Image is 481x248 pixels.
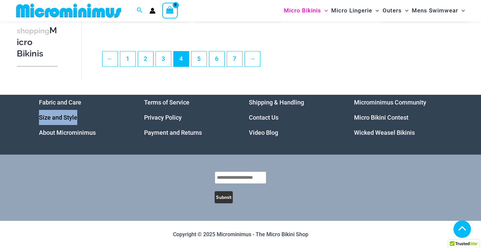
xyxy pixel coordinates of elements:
h3: Micro Bikinis [17,25,58,59]
a: OutersMenu ToggleMenu Toggle [381,2,410,19]
a: Page 5 [191,51,207,67]
a: Page 2 [138,51,153,67]
span: Micro Bikinis [284,2,321,19]
nav: Site Navigation [281,1,468,20]
nav: Menu [144,95,232,140]
a: Micro LingerieMenu ToggleMenu Toggle [330,2,381,19]
button: Submit [215,191,233,203]
a: About Microminimus [39,129,96,136]
a: Shipping & Handling [249,99,304,106]
span: Outers [383,2,402,19]
a: Search icon link [137,6,143,15]
a: Size and Style [39,114,77,121]
a: Mens SwimwearMenu ToggleMenu Toggle [410,2,467,19]
span: Menu Toggle [321,2,328,19]
aside: Footer Widget 3 [249,95,337,140]
a: Payment and Returns [144,129,202,136]
span: Page 4 [174,51,189,67]
a: Privacy Policy [144,114,182,121]
a: ← [102,51,118,67]
a: Page 7 [227,51,242,67]
span: Micro Lingerie [331,2,372,19]
a: Micro BikinisMenu ToggleMenu Toggle [282,2,330,19]
a: View Shopping Cart, empty [162,3,178,18]
a: Page 1 [120,51,135,67]
span: Menu Toggle [458,2,465,19]
nav: Menu [354,95,442,140]
p: Copyright © 2025 Microminimus - The Micro Bikini Shop [39,230,442,240]
a: Microminimus Community [354,99,426,106]
a: Wicked Weasel Bikinis [354,129,415,136]
span: shopping [17,27,49,35]
nav: Menu [39,95,127,140]
a: Page 3 [156,51,171,67]
nav: Product Pagination [102,51,467,71]
a: Contact Us [249,114,278,121]
img: MM SHOP LOGO FLAT [13,3,124,18]
span: Menu Toggle [372,2,379,19]
aside: Footer Widget 4 [354,95,442,140]
aside: Footer Widget 2 [144,95,232,140]
a: Micro Bikini Contest [354,114,408,121]
nav: Menu [249,95,337,140]
a: Fabric and Care [39,99,81,106]
a: Video Blog [249,129,278,136]
a: Page 6 [209,51,224,67]
aside: Footer Widget 1 [39,95,127,140]
a: → [245,51,260,67]
a: Account icon link [149,8,156,14]
a: Terms of Service [144,99,189,106]
span: Menu Toggle [402,2,408,19]
span: Mens Swimwear [412,2,458,19]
